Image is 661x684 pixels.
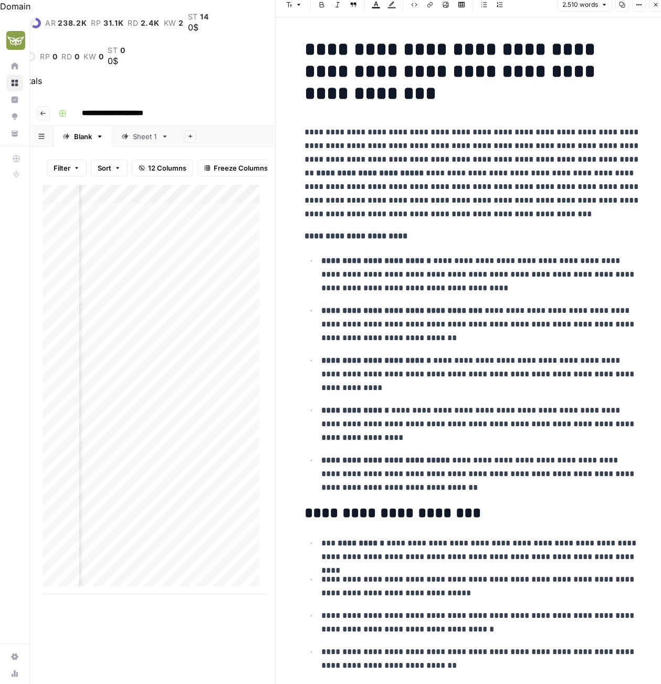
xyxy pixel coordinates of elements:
div: Blank [74,131,92,142]
div: Sheet 1 [133,131,157,142]
a: kw0 [83,52,103,61]
span: 0 [120,46,125,55]
span: Filter [54,163,70,173]
div: 0$ [108,55,125,67]
span: rp [91,19,101,27]
a: Your Data [6,125,23,142]
span: 12 Columns [148,163,186,173]
a: Insights [6,91,23,108]
span: Sort [98,163,111,173]
span: 2 [179,19,184,27]
button: Freeze Columns [197,160,275,176]
span: 14 [200,13,208,21]
span: st [108,46,118,55]
a: Opportunities [6,108,23,125]
a: dr62 [5,18,41,28]
button: 12 Columns [132,160,193,176]
span: 0 [53,52,58,61]
span: rd [128,19,138,27]
div: 0$ [188,21,209,34]
span: ar [45,19,56,27]
a: rp31.1K [91,19,123,27]
a: rd2.4K [128,19,159,27]
span: kw [164,19,176,27]
span: st [188,13,198,21]
span: 2.4K [141,19,160,27]
button: Sort [91,160,128,176]
a: rd0 [61,52,79,61]
span: rp [40,52,50,61]
span: 31.1K [103,19,124,27]
button: Filter [47,160,87,176]
span: 0 [75,52,80,61]
a: Usage [6,665,23,682]
a: ar238.2K [45,19,87,27]
span: 238.2K [58,19,87,27]
a: Settings [6,648,23,665]
span: Freeze Columns [214,163,268,173]
span: kw [83,52,96,61]
a: kw2 [164,19,184,27]
a: Blank [54,126,112,147]
a: rp0 [40,52,57,61]
a: Sheet 1 [112,126,177,147]
a: st14 [188,13,209,21]
a: st0 [108,46,125,55]
span: 0 [99,52,104,61]
span: rd [61,52,72,61]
